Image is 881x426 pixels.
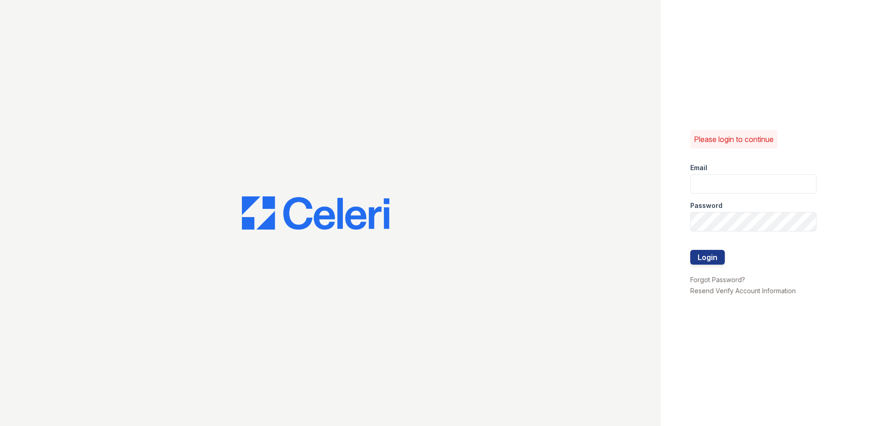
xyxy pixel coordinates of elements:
a: Resend Verify Account Information [690,287,796,295]
label: Password [690,201,722,210]
label: Email [690,163,707,172]
p: Please login to continue [694,134,774,145]
img: CE_Logo_Blue-a8612792a0a2168367f1c8372b55b34899dd931a85d93a1a3d3e32e68fde9ad4.png [242,196,389,230]
button: Login [690,250,725,265]
a: Forgot Password? [690,276,745,284]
